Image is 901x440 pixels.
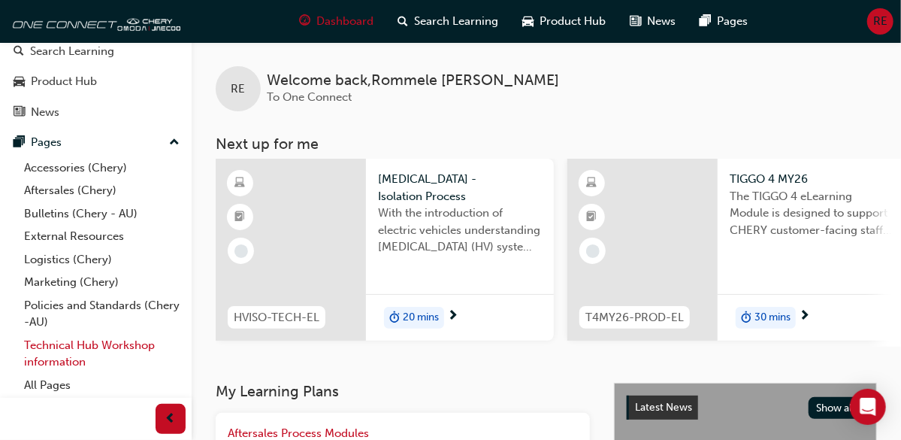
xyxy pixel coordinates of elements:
span: car-icon [523,12,534,31]
a: Technical Hub Workshop information [18,334,186,374]
span: learningRecordVerb_NONE-icon [586,244,600,258]
span: duration-icon [389,308,400,328]
span: pages-icon [14,136,25,150]
span: Latest News [635,401,692,414]
a: All Pages [18,374,186,397]
h3: Next up for me [192,135,901,153]
span: To One Connect [267,90,352,104]
a: search-iconSearch Learning [386,6,511,37]
button: RE [867,8,893,35]
a: Policies and Standards (Chery -AU) [18,294,186,334]
span: The TIGGO 4 eLearning Module is designed to support CHERY customer-facing staff with the product ... [730,188,893,239]
a: car-iconProduct Hub [511,6,618,37]
a: Product Hub [6,68,186,96]
span: Welcome back , Rommele [PERSON_NAME] [267,72,559,90]
div: Pages [31,134,62,151]
span: RE [873,13,887,30]
a: Logistics (Chery) [18,248,186,272]
span: pages-icon [700,12,712,31]
span: up-icon [169,133,180,153]
span: prev-icon [165,410,177,429]
span: HVISO-TECH-EL [234,309,319,326]
span: guage-icon [300,12,311,31]
a: Latest NewsShow all [627,396,864,420]
a: External Resources [18,225,186,248]
span: learningResourceType_ELEARNING-icon [235,174,246,193]
div: News [31,104,59,121]
span: search-icon [14,45,24,59]
span: booktick-icon [235,208,246,227]
span: Aftersales Process Modules [228,426,369,440]
div: Open Intercom Messenger [850,389,886,425]
a: Bulletins (Chery - AU) [18,202,186,226]
span: Product Hub [540,13,606,30]
span: search-icon [398,12,409,31]
a: Aftersales (Chery) [18,179,186,202]
span: car-icon [14,75,25,89]
span: TIGGO 4 MY26 [730,171,893,188]
span: With the introduction of electric vehicles understanding [MEDICAL_DATA] (HV) systems is critical ... [378,205,542,256]
a: pages-iconPages [688,6,760,37]
span: T4MY26-PROD-EL [585,309,684,326]
a: News [6,99,186,126]
a: news-iconNews [618,6,688,37]
span: next-icon [447,310,458,323]
button: Show all [809,397,865,419]
img: oneconnect [8,6,180,36]
span: news-icon [630,12,642,31]
div: Search Learning [30,43,114,60]
span: learningRecordVerb_NONE-icon [234,244,248,258]
a: Marketing (Chery) [18,271,186,294]
button: Pages [6,129,186,156]
span: News [648,13,676,30]
span: next-icon [799,310,810,323]
a: Accessories (Chery) [18,156,186,180]
span: Pages [718,13,748,30]
a: HVISO-TECH-EL[MEDICAL_DATA] - Isolation ProcessWith the introduction of electric vehicles underst... [216,159,554,341]
span: Search Learning [415,13,499,30]
span: [MEDICAL_DATA] - Isolation Process [378,171,542,205]
span: learningResourceType_ELEARNING-icon [587,174,597,193]
span: Dashboard [317,13,374,30]
span: RE [231,80,246,98]
a: guage-iconDashboard [288,6,386,37]
h3: My Learning Plans [216,383,590,400]
span: 20 mins [403,309,439,326]
span: duration-icon [741,308,751,328]
span: news-icon [14,106,25,120]
span: booktick-icon [587,208,597,227]
a: Search Learning [6,38,186,65]
div: Product Hub [31,73,97,90]
span: 30 mins [754,309,791,326]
